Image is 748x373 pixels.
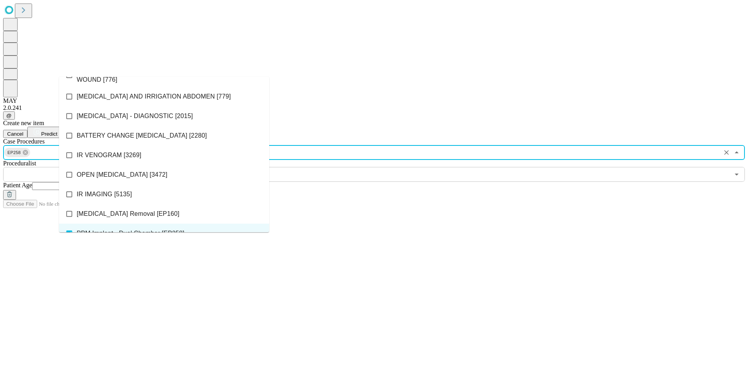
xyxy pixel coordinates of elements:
[3,130,27,138] button: Cancel
[3,182,32,188] span: Patient Age
[3,138,45,145] span: Scheduled Procedure
[27,127,63,138] button: Predict
[721,147,732,158] button: Clear
[731,147,742,158] button: Close
[4,148,30,157] div: EP258
[77,92,231,101] span: [MEDICAL_DATA] AND IRRIGATION ABDOMEN [779]
[41,131,57,137] span: Predict
[3,104,745,111] div: 2.0.241
[731,169,742,180] button: Open
[3,160,36,167] span: Proceduralist
[77,151,141,160] span: IR VENOGRAM [3269]
[7,131,23,137] span: Cancel
[3,97,745,104] div: MAY
[3,111,15,120] button: @
[77,170,167,179] span: OPEN [MEDICAL_DATA] [3472]
[77,229,184,238] span: PPM Implant - Dual Chamber [EP258]
[77,111,193,121] span: [MEDICAL_DATA] - DIAGNOSTIC [2015]
[6,113,12,118] span: @
[4,148,24,157] span: EP258
[77,190,132,199] span: IR IMAGING [5135]
[77,209,180,219] span: [MEDICAL_DATA] Removal [EP160]
[77,131,207,140] span: BATTERY CHANGE [MEDICAL_DATA] [2280]
[3,120,44,126] span: Create new item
